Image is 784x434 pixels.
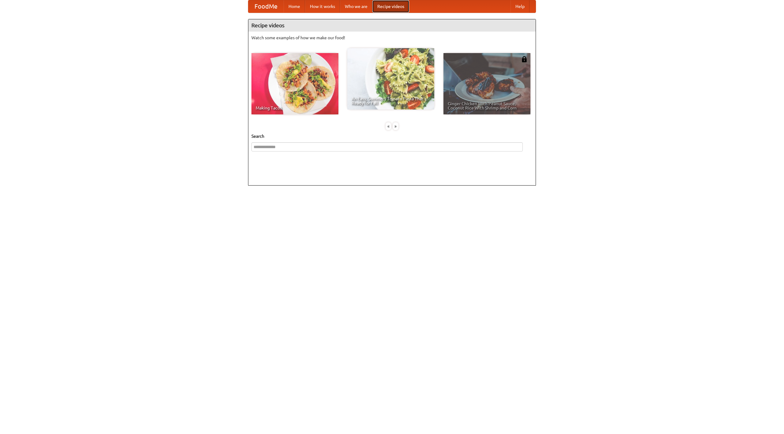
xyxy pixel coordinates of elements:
a: Help [511,0,530,13]
a: Recipe videos [372,0,409,13]
div: « [386,122,391,130]
a: An Easy, Summery Tomato Pasta That's Ready for Fall [347,48,434,109]
h4: Recipe videos [248,19,536,32]
a: Who we are [340,0,372,13]
a: Making Tacos [251,53,338,114]
span: An Easy, Summery Tomato Pasta That's Ready for Fall [352,97,430,105]
a: How it works [305,0,340,13]
a: FoodMe [248,0,284,13]
img: 483408.png [521,56,527,62]
h5: Search [251,133,533,139]
p: Watch some examples of how we make our food! [251,35,533,41]
a: Home [284,0,305,13]
div: » [393,122,398,130]
span: Making Tacos [256,106,334,110]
